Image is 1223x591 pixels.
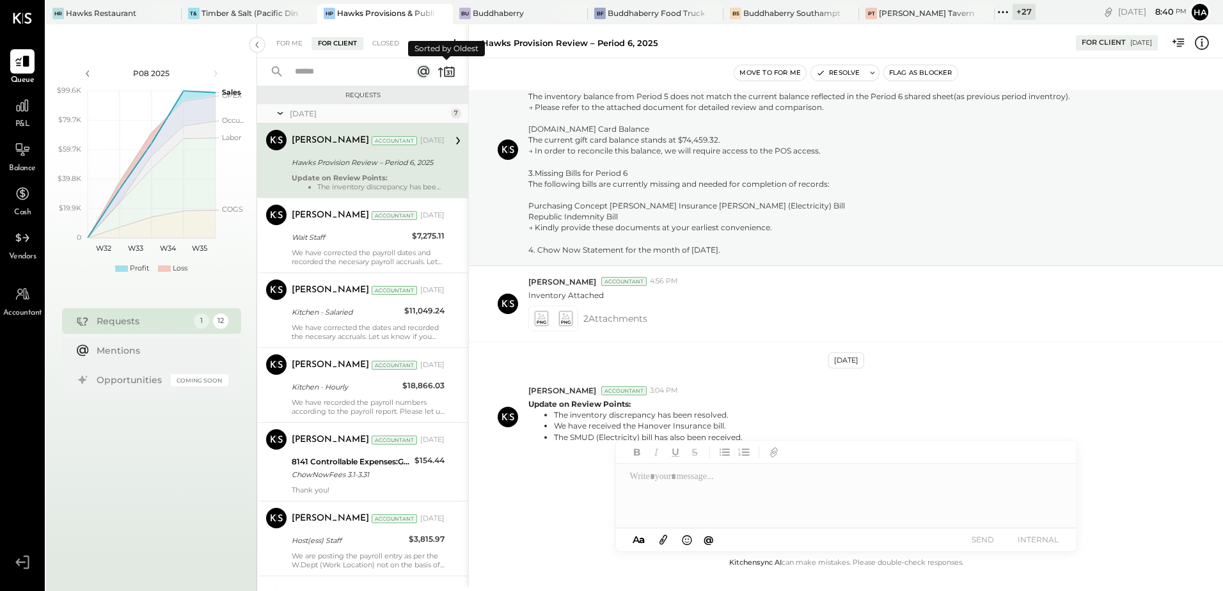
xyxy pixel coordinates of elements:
div: $154.44 [414,454,445,467]
div: Accountant [601,277,647,286]
div: Hawks Provision Review – Period 6, 2025 [482,37,658,49]
div: 4. Chow Now Statement for the month of [DATE]. [528,244,1070,255]
button: Italic [648,444,665,461]
strong: Update on Review Points: [528,399,631,409]
div: 1 [194,313,209,329]
span: [PERSON_NAME] [528,385,596,396]
div: PT [865,8,877,19]
a: P&L [1,93,44,130]
div: $11,049.24 [404,304,445,317]
div: Hawks Provision Review – Period 6, 2025 [292,156,441,169]
div: [DATE] [1130,38,1152,47]
div: Buddhaberry Food Truck [608,8,704,19]
text: $19.9K [59,203,81,212]
div: [PERSON_NAME] [292,434,369,446]
strong: Update on Review Points: [292,173,388,182]
div: [DATE] [420,210,445,221]
div: ChowNowFees 3.1-3.31 [292,468,411,481]
div: [PERSON_NAME] [292,209,369,222]
div: [DATE] [1118,6,1187,18]
li: The SMUD (Electricity) bill has also been received. [554,432,743,443]
text: 0 [77,233,81,242]
div: Requests [97,315,187,327]
li: The inventory discrepancy has been resolved. [317,182,445,191]
text: W34 [159,244,176,253]
a: Queue [1,49,44,86]
button: INTERNAL [1013,531,1064,548]
button: Aa [629,533,649,547]
div: $7,275.11 [412,230,445,242]
div: Sorted by Oldest [408,41,485,56]
div: For Client [312,37,363,50]
div: Thank you! [292,485,445,494]
div: BS [730,8,741,19]
text: $99.6K [57,86,81,95]
div: Profit [130,264,149,274]
button: Ordered List [736,444,752,461]
div: [DATE] [420,285,445,295]
div: HR [52,8,64,19]
text: $79.7K [58,115,81,124]
div: [PERSON_NAME] [292,134,369,147]
div: T& [188,8,200,19]
div: We are posting the payroll entry as per the W.Dept (Work Location) not on the basis of the H.Dept... [292,551,445,569]
span: 3:04 PM [650,386,678,396]
div: Accountant [601,386,647,395]
button: Flag as Blocker [884,65,958,81]
div: We have recorded the payroll numbers according to the payroll report. Please let us know if you r... [292,398,445,416]
span: Queue [11,75,35,86]
span: a [639,533,645,546]
span: @ [704,533,714,546]
span: Balance [9,163,36,175]
button: Ha [1190,2,1210,22]
div: [PERSON_NAME] Tavern [879,8,974,19]
text: W35 [192,244,207,253]
li: We have received the Hanover Insurance bill. [554,420,743,431]
span: 2 Attachment s [583,306,647,331]
div: Buddhaberry Southampton [743,8,840,19]
button: Bold [629,444,645,461]
div: 12 [213,313,228,329]
div: $18,866.03 [402,379,445,392]
div: Opportunities [97,374,164,386]
text: W32 [96,244,111,253]
span: Cash [14,207,31,219]
div: Requests [264,91,462,100]
button: Add URL [766,444,782,461]
button: Unordered List [716,444,733,461]
div: + 27 [1013,4,1036,20]
div: P08 2025 [97,68,206,79]
button: Strikethrough [686,444,703,461]
div: 8141 Controllable Expenses:General & Administrative Expenses:Delivery Fees [292,455,411,468]
div: 7 [451,108,461,118]
div: Wait Staff [292,231,408,244]
a: Vendors [1,226,44,263]
span: Vendors [9,251,36,263]
div: Host(ess) Staff [292,534,405,547]
div: [PERSON_NAME] [292,284,369,297]
div: [PERSON_NAME] [292,359,369,372]
text: $59.7K [58,145,81,154]
text: COGS [222,205,243,214]
div: Kitchen - Salaried [292,306,400,319]
div: Loss [173,264,187,274]
div: Bu [459,8,471,19]
button: Underline [667,444,684,461]
p: Inventory Attached [528,290,604,301]
li: The inventory discrepancy has been resolved. [554,409,743,420]
div: Mentions [97,344,222,357]
div: Kitchen - Hourly [292,381,398,393]
div: [DATE] [290,108,448,119]
text: Labor [222,133,241,142]
div: Accountant [372,211,417,220]
div: BF [594,8,606,19]
text: Occu... [222,116,244,125]
span: Accountant [3,308,42,319]
div: Accountant [372,136,417,145]
div: Accountant [372,514,417,523]
div: We have corrected the dates and recorded the necesary accruals. Let us know if you have any quest... [292,323,445,341]
div: [DATE] [828,352,864,368]
a: Cash [1,182,44,219]
div: Hawks Provisions & Public House [337,8,434,19]
button: @ [700,532,718,548]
